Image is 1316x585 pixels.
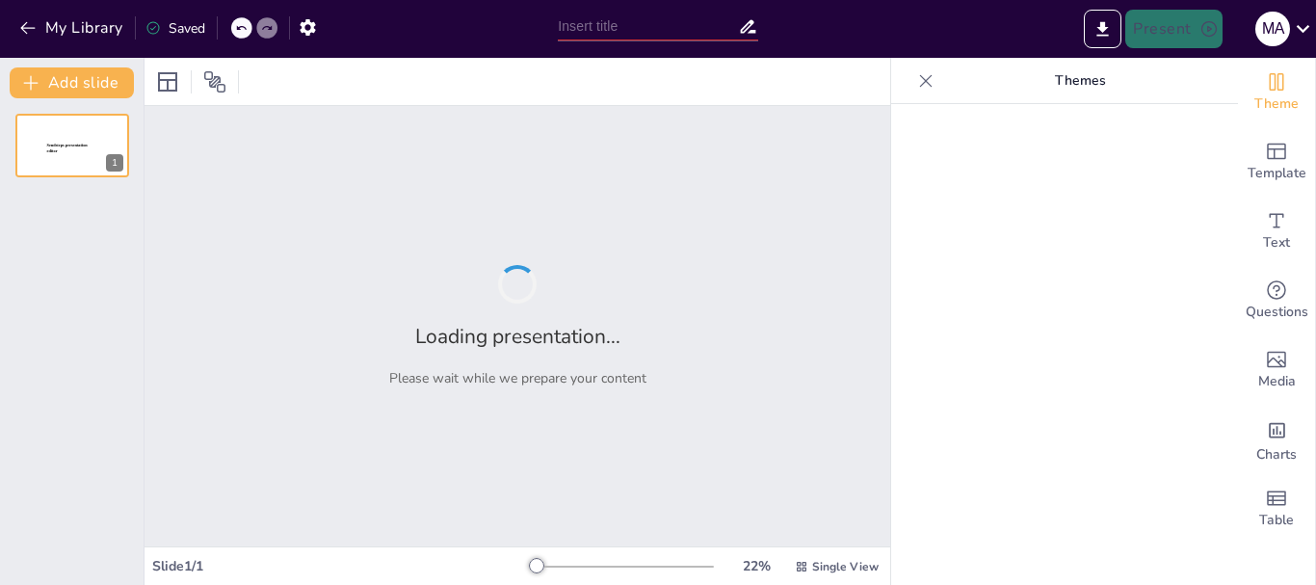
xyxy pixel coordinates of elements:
[15,114,129,177] div: 1
[47,144,88,154] span: Sendsteps presentation editor
[145,19,205,38] div: Saved
[1246,302,1308,323] span: Questions
[389,369,646,387] p: Please wait while we prepare your content
[152,557,529,575] div: Slide 1 / 1
[1238,197,1315,266] div: Add text boxes
[10,67,134,98] button: Add slide
[1125,10,1222,48] button: Present
[1238,127,1315,197] div: Add ready made slides
[1248,163,1306,184] span: Template
[203,70,226,93] span: Position
[1238,474,1315,544] div: Add a table
[14,13,131,43] button: My Library
[1258,371,1296,392] span: Media
[1084,10,1121,48] button: Export to PowerPoint
[1238,58,1315,127] div: Change the overall theme
[1263,232,1290,253] span: Text
[1255,10,1290,48] button: M A
[558,13,738,40] input: Insert title
[1254,93,1299,115] span: Theme
[1238,266,1315,335] div: Get real-time input from your audience
[812,559,879,574] span: Single View
[1238,405,1315,474] div: Add charts and graphs
[1259,510,1294,531] span: Table
[152,66,183,97] div: Layout
[1256,444,1297,465] span: Charts
[415,323,620,350] h2: Loading presentation...
[1238,335,1315,405] div: Add images, graphics, shapes or video
[1255,12,1290,46] div: M A
[941,58,1219,104] p: Themes
[106,154,123,172] div: 1
[733,557,779,575] div: 22 %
